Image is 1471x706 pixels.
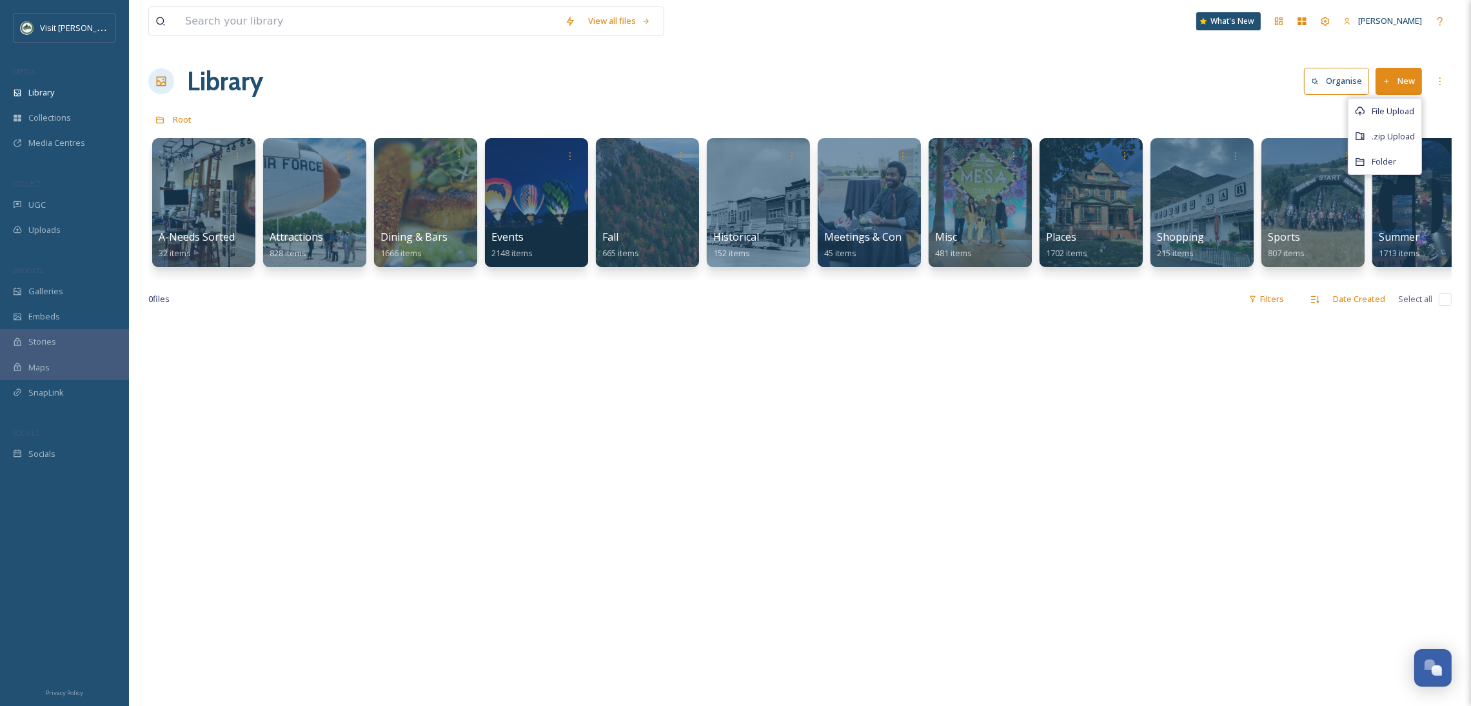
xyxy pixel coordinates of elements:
[28,112,71,124] span: Collections
[1337,8,1428,34] a: [PERSON_NAME]
[28,387,64,399] span: SnapLink
[1379,231,1420,259] a: Summer1713 items
[935,231,972,259] a: Misc481 items
[28,336,56,348] span: Stories
[28,137,85,149] span: Media Centres
[824,230,943,244] span: Meetings & Conventions
[602,231,639,259] a: Fall665 items
[1157,230,1204,244] span: Shopping
[1379,247,1420,259] span: 1713 items
[28,199,46,211] span: UGC
[40,21,122,34] span: Visit [PERSON_NAME]
[1157,231,1204,259] a: Shopping215 items
[1414,649,1452,687] button: Open Chat
[1157,247,1194,259] span: 215 items
[1196,12,1261,30] a: What's New
[46,684,83,700] a: Privacy Policy
[159,247,191,259] span: 32 items
[713,247,750,259] span: 152 items
[380,247,422,259] span: 1666 items
[28,448,55,460] span: Socials
[1372,130,1415,143] span: .zip Upload
[935,230,957,244] span: Misc
[824,231,943,259] a: Meetings & Conventions45 items
[28,86,54,99] span: Library
[28,310,60,323] span: Embeds
[13,428,39,438] span: SOCIALS
[491,230,524,244] span: Events
[713,231,759,259] a: Historical152 items
[148,293,170,305] span: 0 file s
[159,230,235,244] span: A-Needs Sorted
[935,247,972,259] span: 481 items
[1268,230,1300,244] span: Sports
[28,224,61,236] span: Uploads
[270,247,306,259] span: 828 items
[602,247,639,259] span: 665 items
[380,230,448,244] span: Dining & Bars
[1046,247,1087,259] span: 1702 items
[13,265,43,275] span: WIDGETS
[1327,287,1392,312] div: Date Created
[1398,293,1432,305] span: Select all
[21,21,34,34] img: Unknown.png
[1046,230,1076,244] span: Places
[824,247,856,259] span: 45 items
[179,7,558,35] input: Search your library
[173,112,192,127] a: Root
[1046,231,1087,259] a: Places1702 items
[270,230,323,244] span: Attractions
[46,689,83,697] span: Privacy Policy
[1304,68,1376,94] a: Organise
[270,231,323,259] a: Attractions828 items
[1372,105,1414,117] span: File Upload
[1358,15,1422,26] span: [PERSON_NAME]
[173,114,192,125] span: Root
[1268,231,1305,259] a: Sports807 items
[187,62,263,101] a: Library
[1304,68,1369,94] button: Organise
[1376,68,1422,94] button: New
[13,66,35,76] span: MEDIA
[380,231,448,259] a: Dining & Bars1666 items
[582,8,657,34] a: View all files
[1268,247,1305,259] span: 807 items
[1242,287,1290,312] div: Filters
[491,231,533,259] a: Events2148 items
[491,247,533,259] span: 2148 items
[159,231,235,259] a: A-Needs Sorted32 items
[1379,230,1419,244] span: Summer
[713,230,759,244] span: Historical
[28,361,50,374] span: Maps
[1372,156,1396,168] span: Folder
[28,285,63,298] span: Galleries
[602,230,618,244] span: Fall
[13,179,41,188] span: COLLECT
